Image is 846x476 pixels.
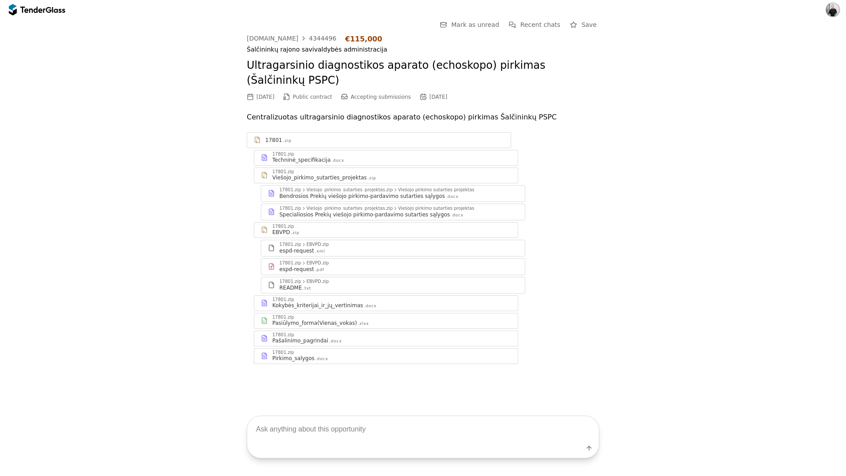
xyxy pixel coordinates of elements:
[279,193,445,200] div: Bendrosios Prekių viešojo pirkimo-pardavimo sutarties sąlygos
[272,355,315,362] div: Pirkimo_salygos
[306,206,393,211] div: Viešojo_pirkimo_sutarties_projektas.zip
[261,240,525,257] a: 17801.zipEBVPD.zipespd-request.xml
[451,21,499,28] span: Mark as unread
[254,313,518,329] a: 17801.zipPasiūlymo_forma(Vienas_vokas).xlsx
[279,188,301,192] div: 17801.zip
[315,267,324,273] div: .pdf
[364,303,377,309] div: .docx
[254,150,518,166] a: 17801.zipTechninė_specifikacija.docx
[247,46,599,53] div: Šalčininkų rajono savivaldybės administracija
[279,211,450,218] div: Specialiosios Prekių viešojo pirkimo-pardavimo sutarties sąlygos
[279,261,301,265] div: 17801.zip
[254,331,518,346] a: 17801.zipPašalinimo_pagrindai.docx
[329,338,342,344] div: .docx
[256,94,275,100] div: [DATE]
[568,19,599,30] button: Save
[272,302,363,309] div: Kokybės_kriterijai_ir_jų_vertinimas
[306,261,329,265] div: EBVPD.zip
[272,333,294,337] div: 17801.zip
[506,19,563,30] button: Recent chats
[272,170,294,174] div: 17801.zip
[254,167,518,183] a: 17801.zipViešojo_pirkimo_sutarties_projektas.zip
[291,230,299,236] div: .zip
[398,206,474,211] div: Viešojo pirkimo sutarties projektas
[303,286,311,291] div: .txt
[272,350,294,355] div: 17801.zip
[247,58,599,88] h2: Ultragarsinio diagnostikos aparato (echoskopo) pirkimas (Šalčininkų PSPC)
[309,35,336,41] div: 4344496
[451,212,464,218] div: .docx
[437,19,502,30] button: Mark as unread
[279,284,302,291] div: README
[272,297,294,302] div: 17801.zip
[582,21,597,28] span: Save
[254,295,518,311] a: 17801.zipKokybės_kriterijai_ir_jų_vertinimas.docx
[279,206,301,211] div: 17801.zip
[272,315,294,320] div: 17801.zip
[261,185,525,202] a: 17801.zipViešojo_pirkimo_sutarties_projektas.zipViešojo pirkimo sutarties projektasBendrosios Pre...
[293,94,332,100] span: Public contract
[306,242,329,247] div: EBVPD.zip
[247,111,599,123] p: Centralizuotas ultragarsinio diagnostikos aparato (echoskopo) pirkimas Šalčininkų PSPC
[315,249,325,254] div: .xml
[247,132,511,148] a: 17801.zip
[272,156,330,164] div: Techninė_specifikacija
[520,21,560,28] span: Recent chats
[351,94,411,100] span: Accepting submissions
[306,188,393,192] div: Viešojo_pirkimo_sutarties_projektas.zip
[331,158,344,164] div: .docx
[272,174,367,181] div: Viešojo_pirkimo_sutarties_projektas
[345,35,382,43] div: €115,000
[261,277,525,294] a: 17801.zipEBVPD.zipREADME.txt
[261,258,525,275] a: 17801.zipEBVPD.zipespd-request.pdf
[272,152,294,156] div: 17801.zip
[265,137,282,144] div: 17801
[279,266,314,273] div: espd-request
[279,242,301,247] div: 17801.zip
[446,194,459,200] div: .docx
[279,247,314,254] div: espd-request
[358,321,369,327] div: .xlsx
[283,138,291,144] div: .zip
[367,175,376,181] div: .zip
[254,222,518,238] a: 17801.zipEBVPD.zip
[398,188,474,192] div: Viešojo pirkimo sutarties projektas
[315,356,328,362] div: .docx
[306,279,329,284] div: EBVPD.zip
[272,337,328,344] div: Pašalinimo_pagrindai
[279,279,301,284] div: 17801.zip
[254,348,518,364] a: 17801.zipPirkimo_salygos.docx
[272,224,294,229] div: 17801.zip
[247,35,298,41] div: [DOMAIN_NAME]
[272,229,290,236] div: EBVPD
[272,320,357,327] div: Pasiūlymo_forma(Vienas_vokas)
[430,94,448,100] div: [DATE]
[261,204,525,220] a: 17801.zipViešojo_pirkimo_sutarties_projektas.zipViešojo pirkimo sutarties projektasSpecialiosios ...
[247,35,336,42] a: [DOMAIN_NAME]4344496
